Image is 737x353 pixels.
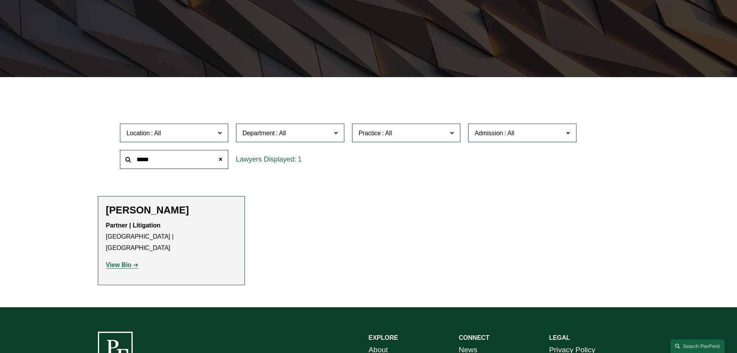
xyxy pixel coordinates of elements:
[459,334,489,341] strong: CONNECT
[127,130,150,136] span: Location
[106,220,237,253] p: [GEOGRAPHIC_DATA] | [GEOGRAPHIC_DATA]
[670,339,725,353] a: Search this site
[475,130,503,136] span: Admission
[106,222,161,229] strong: Partner | Litigation
[106,262,132,268] strong: View Bio
[369,334,398,341] strong: EXPLORE
[106,204,237,216] h2: [PERSON_NAME]
[298,155,302,163] span: 1
[243,130,275,136] span: Department
[549,334,570,341] strong: LEGAL
[106,262,139,268] a: View Bio
[359,130,381,136] span: Practice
